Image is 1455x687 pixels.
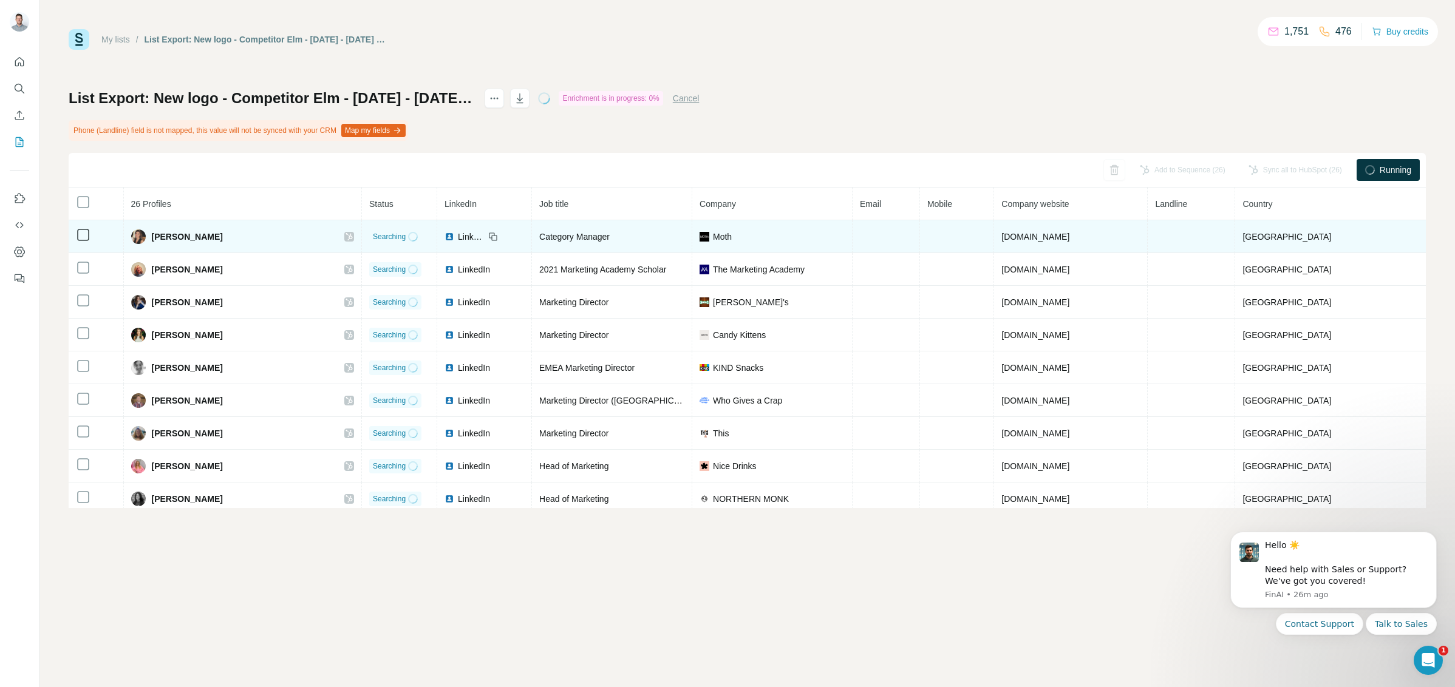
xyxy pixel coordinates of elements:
span: Searching [373,330,406,340]
span: [GEOGRAPHIC_DATA] [1242,297,1331,307]
div: Enrichment is in progress: 0% [559,91,663,106]
span: [PERSON_NAME] [152,493,223,505]
span: LinkedIn [458,394,490,407]
a: My lists [101,35,130,44]
span: [PERSON_NAME] [152,329,223,341]
span: Company [700,199,736,209]
span: [DOMAIN_NAME] [1001,363,1069,373]
div: List Export: New logo - Competitor Elm - [DATE] - [DATE] 20:32 [145,33,386,46]
img: Avatar [131,459,146,473]
h1: List Export: New logo - Competitor Elm - [DATE] - [DATE] 20:32 [69,89,474,108]
button: My lists [10,131,29,153]
span: LinkedIn [458,493,490,505]
span: LinkedIn [445,199,477,209]
li: / [136,33,138,46]
span: Head of Marketing [539,494,608,504]
img: Avatar [131,262,146,277]
button: Quick start [10,51,29,73]
span: Running [1380,164,1411,176]
span: Marketing Director [539,428,608,438]
span: KIND Snacks [713,362,763,374]
span: Marketing Director [539,297,608,307]
span: NORTHERN MONK [713,493,789,505]
span: [PERSON_NAME] [152,427,223,439]
img: company-logo [700,297,709,307]
span: Searching [373,362,406,373]
button: Dashboard [10,241,29,263]
img: Avatar [131,328,146,342]
button: actions [485,89,504,108]
span: LinkedIn [458,362,490,374]
span: Job title [539,199,568,209]
span: Searching [373,428,406,439]
span: [GEOGRAPHIC_DATA] [1242,232,1331,242]
span: Head of Marketing [539,461,608,471]
span: LinkedIn [458,329,490,341]
span: LinkedIn [458,460,490,472]
span: Searching [373,264,406,275]
span: Landline [1155,199,1187,209]
p: 1,751 [1284,24,1309,39]
span: [DOMAIN_NAME] [1001,428,1069,438]
img: LinkedIn logo [445,396,454,405]
img: company-logo [700,461,709,471]
span: [GEOGRAPHIC_DATA] [1242,396,1331,405]
button: Use Surfe API [10,214,29,236]
span: LinkedIn [458,296,490,308]
span: [PERSON_NAME] [152,362,223,374]
span: LinkedIn [458,263,490,276]
img: Avatar [131,393,146,408]
span: Searching [373,231,406,242]
img: company-logo [700,428,709,438]
span: Marketing Director [539,330,608,340]
span: [DOMAIN_NAME] [1001,330,1069,340]
span: [PERSON_NAME] [152,231,223,243]
img: LinkedIn logo [445,232,454,242]
img: company-logo [700,232,709,242]
span: LinkedIn [458,427,490,439]
span: [DOMAIN_NAME] [1001,232,1069,242]
img: company-logo [700,397,709,404]
img: company-logo [700,265,709,274]
span: [GEOGRAPHIC_DATA] [1242,428,1331,438]
button: Map my fields [341,124,406,137]
p: 476 [1335,24,1352,39]
img: Avatar [10,12,29,32]
span: [PERSON_NAME] [152,296,223,308]
span: Searching [373,395,406,406]
span: Searching [373,493,406,504]
span: [DOMAIN_NAME] [1001,265,1069,274]
span: Who Gives a Crap [713,394,782,407]
img: company-logo [700,330,709,340]
img: company-logo [700,494,709,504]
span: 2021 Marketing Academy Scholar [539,265,666,274]
img: LinkedIn logo [445,363,454,373]
span: Status [369,199,394,209]
span: [PERSON_NAME] [152,263,223,276]
span: Marketing Director ([GEOGRAPHIC_DATA] & [GEOGRAPHIC_DATA]) [539,396,804,405]
button: Enrich CSV [10,104,29,126]
span: The Marketing Academy [713,263,805,276]
span: 1 [1439,646,1448,655]
img: company-logo [700,364,709,370]
img: LinkedIn logo [445,265,454,274]
img: Avatar [131,426,146,441]
span: Nice Drinks [713,460,757,472]
iframe: Intercom live chat [1414,646,1443,675]
span: 26 Profiles [131,199,171,209]
span: Candy Kittens [713,329,766,341]
button: Feedback [10,268,29,289]
img: Avatar [131,229,146,244]
img: Avatar [131,295,146,310]
div: Phone (Landline) field is not mapped, this value will not be synced with your CRM [69,120,408,141]
button: Cancel [673,92,700,104]
span: LinkedIn [458,231,485,243]
span: EMEA Marketing Director [539,363,635,373]
span: [GEOGRAPHIC_DATA] [1242,330,1331,340]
